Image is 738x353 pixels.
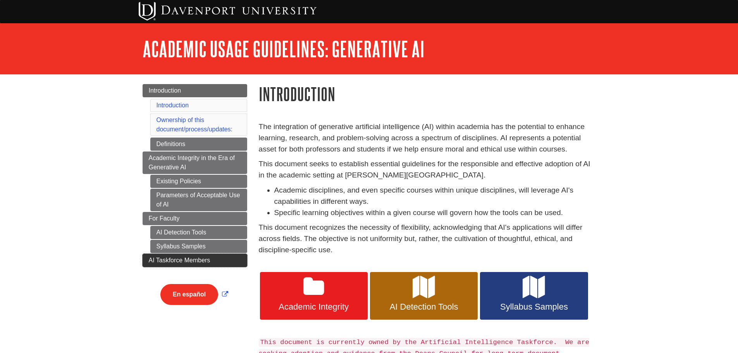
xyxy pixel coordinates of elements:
a: Introduction [143,84,247,97]
a: Existing Policies [150,175,247,188]
img: Davenport University [139,2,317,21]
span: AI Taskforce Members [149,257,210,263]
li: Academic disciplines, and even specific courses within unique disciplines, will leverage AI's cap... [274,185,596,207]
h1: Introduction [259,84,596,104]
a: AI Taskforce Members [143,254,247,267]
a: Definitions [150,138,247,151]
span: Syllabus Samples [486,302,582,312]
a: Link opens in new window [158,291,230,298]
a: Syllabus Samples [150,240,247,253]
p: The integration of generative artificial intelligence (AI) within academia has the potential to e... [259,121,596,155]
a: AI Detection Tools [370,272,478,320]
a: Ownership of this document/process/updates: [157,117,233,133]
a: Academic Integrity [260,272,368,320]
span: Academic Integrity [266,302,362,312]
span: For Faculty [149,215,180,222]
a: Academic Integrity in the Era of Generative AI [143,152,247,174]
a: Academic Usage Guidelines: Generative AI [143,37,425,61]
button: En español [160,284,218,305]
span: Academic Integrity in the Era of Generative AI [149,155,235,170]
p: This document recognizes the necessity of flexibility, acknowledging that AI's applications will ... [259,222,596,255]
span: AI Detection Tools [376,302,472,312]
a: Parameters of Acceptable Use of AI [150,189,247,211]
div: Guide Page Menu [143,84,247,318]
a: Introduction [157,102,189,108]
span: Introduction [149,87,181,94]
a: Syllabus Samples [480,272,588,320]
p: This document seeks to establish essential guidelines for the responsible and effective adoption ... [259,158,596,181]
a: For Faculty [143,212,247,225]
li: Specific learning objectives within a given course will govern how the tools can be used. [274,207,596,219]
a: AI Detection Tools [150,226,247,239]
